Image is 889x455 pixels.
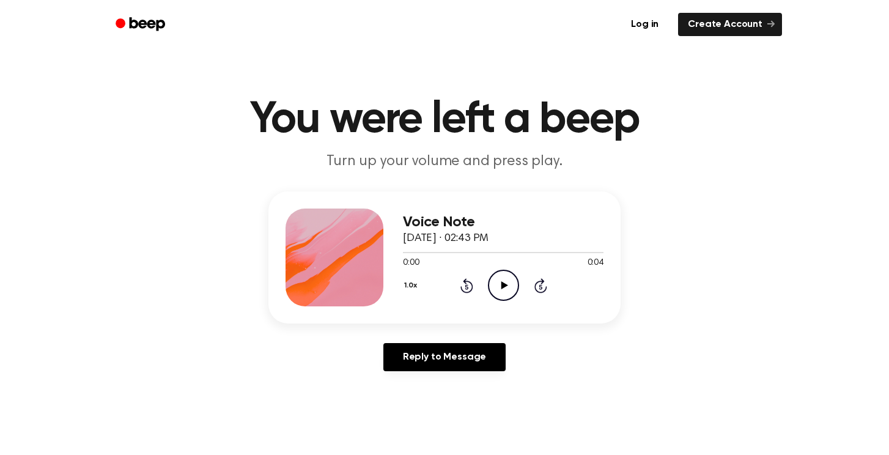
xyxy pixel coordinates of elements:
[210,152,679,172] p: Turn up your volume and press play.
[107,13,176,37] a: Beep
[403,233,489,244] span: [DATE] · 02:43 PM
[131,98,758,142] h1: You were left a beep
[403,214,603,231] h3: Voice Note
[403,257,419,270] span: 0:00
[588,257,603,270] span: 0:04
[403,275,421,296] button: 1.0x
[619,10,671,39] a: Log in
[383,343,506,371] a: Reply to Message
[678,13,782,36] a: Create Account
